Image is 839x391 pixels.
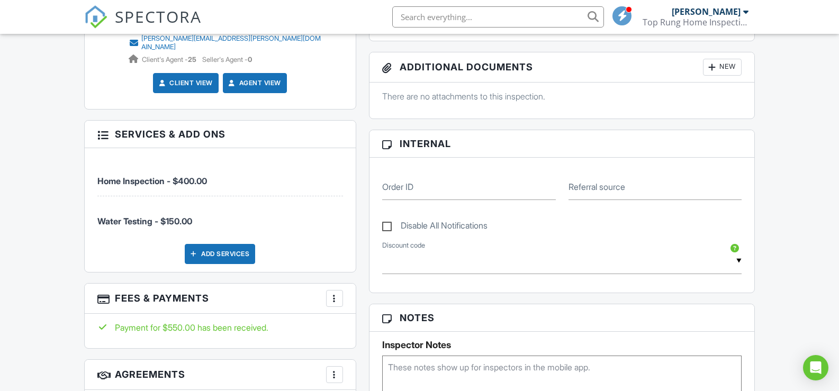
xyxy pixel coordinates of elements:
[185,244,255,264] div: Add Services
[84,5,107,29] img: The Best Home Inspection Software - Spectora
[643,17,748,28] div: Top Rung Home Inspection Services LLC
[672,6,741,17] div: [PERSON_NAME]
[369,304,755,332] h3: Notes
[115,5,202,28] span: SPECTORA
[382,340,742,350] h5: Inspector Notes
[382,181,413,193] label: Order ID
[369,52,755,83] h3: Additional Documents
[85,121,356,148] h3: Services & Add ons
[97,216,192,226] span: Water Testing - $150.00
[248,56,252,63] strong: 0
[97,196,343,235] li: Service: Water Testing
[97,176,207,186] span: Home Inspection - $400.00
[85,360,356,390] h3: Agreements
[97,322,343,333] div: Payment for $550.00 has been received.
[188,56,196,63] strong: 25
[84,14,202,37] a: SPECTORA
[369,130,755,158] h3: Internal
[141,34,323,51] div: [PERSON_NAME][EMAIL_ADDRESS][PERSON_NAME][DOMAIN_NAME]
[157,78,213,88] a: Client View
[382,241,425,250] label: Discount code
[803,355,828,380] div: Open Intercom Messenger
[85,284,356,314] h3: Fees & Payments
[227,78,281,88] a: Agent View
[97,156,343,196] li: Service: Home Inspection
[129,34,323,51] a: [PERSON_NAME][EMAIL_ADDRESS][PERSON_NAME][DOMAIN_NAME]
[569,181,625,193] label: Referral source
[392,6,604,28] input: Search everything...
[202,56,252,63] span: Seller's Agent -
[142,56,198,63] span: Client's Agent -
[382,90,742,102] p: There are no attachments to this inspection.
[382,221,488,234] label: Disable All Notifications
[703,59,742,76] div: New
